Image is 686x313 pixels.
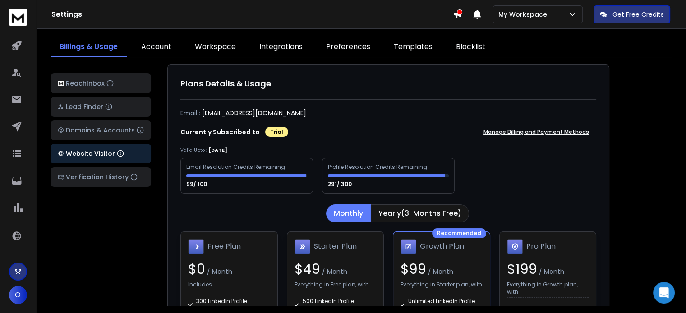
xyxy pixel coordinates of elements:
[188,259,205,279] span: $ 0
[186,163,286,171] div: Email Resolution Credits Remaining
[401,259,426,279] span: $ 99
[58,81,64,86] img: logo
[51,120,151,140] button: Domains & Accounts
[51,73,151,93] button: ReachInbox
[420,241,464,252] h1: Growth Plan
[328,163,428,171] div: Profile Resolution Credits Remaining
[202,109,306,118] p: [EMAIL_ADDRESS][DOMAIN_NAME]
[132,38,180,57] a: Account
[326,204,371,222] button: Monthly
[507,239,523,254] img: Pro Plan icon
[401,298,483,312] div: Unlimited LinkedIn Profile Resolutions
[180,77,596,90] h1: Plans Details & Usage
[188,281,212,290] p: Includes
[371,204,469,222] button: Yearly(3-Months Free)
[9,9,27,26] img: logo
[317,38,379,57] a: Preferences
[537,267,564,276] span: / Month
[9,286,27,304] button: O
[426,267,453,276] span: / Month
[207,241,241,252] h1: Free Plan
[186,38,245,57] a: Workspace
[265,127,288,137] div: Trial
[476,123,596,141] button: Manage Billing and Payment Methods
[205,267,232,276] span: / Month
[295,239,310,254] img: Starter Plan icon
[526,241,556,252] h1: Pro Plan
[328,181,353,188] p: 291/ 300
[51,97,151,117] button: Lead Finder
[188,298,270,312] div: 300 LinkedIn Profile Resolutions
[385,38,442,57] a: Templates
[188,239,204,254] img: Free Plan icon
[507,281,589,298] p: Everything in Growth plan, with
[51,38,127,57] a: Billings & Usage
[295,281,369,290] p: Everything in Free plan, with
[447,38,494,57] a: Blocklist
[180,109,200,118] p: Email :
[401,281,482,290] p: Everything in Starter plan, with
[186,181,208,188] p: 99/ 100
[51,167,151,187] button: Verification History
[180,147,207,154] p: Valid Upto :
[594,5,670,23] button: Get Free Credits
[295,259,320,279] span: $ 49
[295,298,377,312] div: 500 LinkedIn Profile Resolutions
[507,259,537,279] span: $ 199
[209,146,227,154] p: [DATE]
[320,267,347,276] span: / Month
[250,38,312,57] a: Integrations
[401,239,416,254] img: Growth Plan icon
[612,10,664,19] p: Get Free Credits
[51,144,151,163] button: Website Visitor
[432,228,486,238] div: Recommended
[483,128,589,136] p: Manage Billing and Payment Methods
[51,9,453,20] h1: Settings
[653,282,675,304] div: Open Intercom Messenger
[314,241,357,252] h1: Starter Plan
[180,127,260,136] p: Currently Subscribed to
[498,10,551,19] p: My Workspace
